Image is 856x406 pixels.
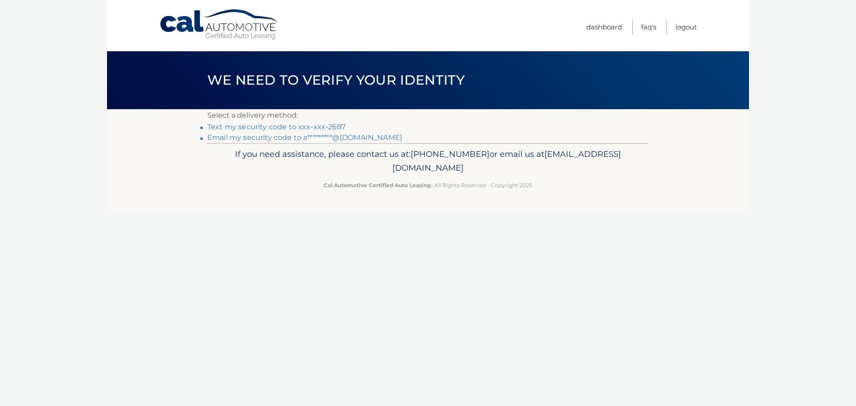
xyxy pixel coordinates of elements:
span: We need to verify your identity [207,72,465,88]
p: If you need assistance, please contact us at: or email us at [213,147,643,176]
a: Dashboard [586,20,622,34]
strong: Cal Automotive Certified Auto Leasing [324,182,431,189]
a: Cal Automotive [159,9,280,41]
a: Logout [675,20,697,34]
p: Select a delivery method: [207,109,649,122]
a: Text my security code to xxx-xxx-2687 [207,123,346,131]
a: Email my security code to a*********@[DOMAIN_NAME] [207,133,402,142]
p: - All Rights Reserved - Copyright 2025 [213,180,643,190]
a: FAQ's [641,20,656,34]
span: [PHONE_NUMBER] [411,149,490,159]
